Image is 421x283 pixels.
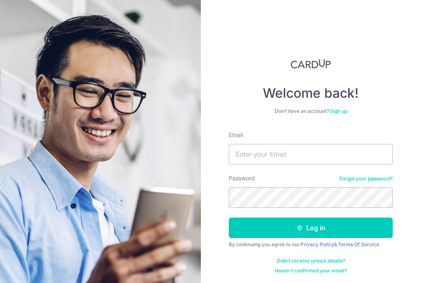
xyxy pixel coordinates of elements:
a: Sign up [330,108,347,114]
h4: Welcome back! [229,85,393,101]
label: Password [229,174,255,182]
label: Email [229,131,243,139]
a: Forgot your password? [339,175,393,182]
a: Haven't confirmed your email? [275,267,347,274]
a: Terms Of Service [338,241,379,247]
a: Privacy Policy [300,241,334,247]
img: CardUp Logo [291,59,331,69]
div: By continuing you agree to our & [229,241,393,248]
input: Enter your Email [229,144,393,164]
a: Didn't receive unlock details? [277,258,345,264]
button: Log in [229,218,393,238]
div: Don’t have an account? [229,108,393,115]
